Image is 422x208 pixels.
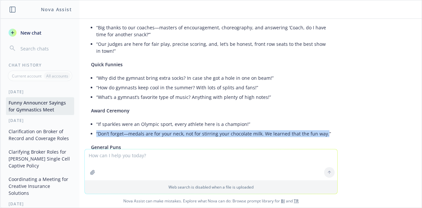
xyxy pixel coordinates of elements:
span: Nova Assist can make mistakes. Explore what Nova can do: Browse prompt library for and [3,194,419,208]
div: [DATE] [1,89,79,95]
div: [DATE] [1,118,79,123]
button: Coordinating a Meeting for Creative Insurance Solutions [6,174,74,198]
li: “How do gymnasts keep cool in the summer? With lots of splits and fans!” [96,83,331,92]
input: Search chats [19,44,72,53]
li: “If sparkles were an Olympic sport, every athlete here is a champion!” [96,119,331,129]
p: Current account [12,73,42,79]
a: TR [294,198,299,204]
button: New chat [6,27,74,39]
span: Quick Funnies [91,61,123,68]
div: Chat History [1,62,79,68]
span: New chat [19,29,42,36]
li: “Why did the gymnast bring extra socks? In case she got a hole in one on beam!” [96,73,331,83]
button: Clarifying Broker Roles for [PERSON_NAME] Single Cell Captive Policy [6,146,74,171]
button: Clarification on Broker of Record and Coverage Roles [6,126,74,144]
li: “Don’t forget—medals are for your neck, not for stirring your chocolate milk. We learned that the... [96,129,331,138]
div: [DATE] [1,201,79,207]
h1: Nova Assist [41,6,72,13]
li: “Big thanks to our coaches—masters of encouragement, choreography, and answering ‘Coach, do I hav... [96,23,331,39]
a: BI [281,198,285,204]
p: Web search is disabled when a file is uploaded [89,184,333,190]
li: “What’s a gymnast’s favorite type of music? Anything with plenty of high notes!” [96,92,331,102]
span: General Puns [91,144,121,150]
p: All accounts [46,73,68,79]
button: Funny Announcer Sayings for Gymnastics Meet [6,97,74,115]
li: “Our judges are here for fair play, precise scoring, and, let’s be honest, front row seats to the... [96,39,331,56]
span: Award Ceremony [91,107,130,114]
